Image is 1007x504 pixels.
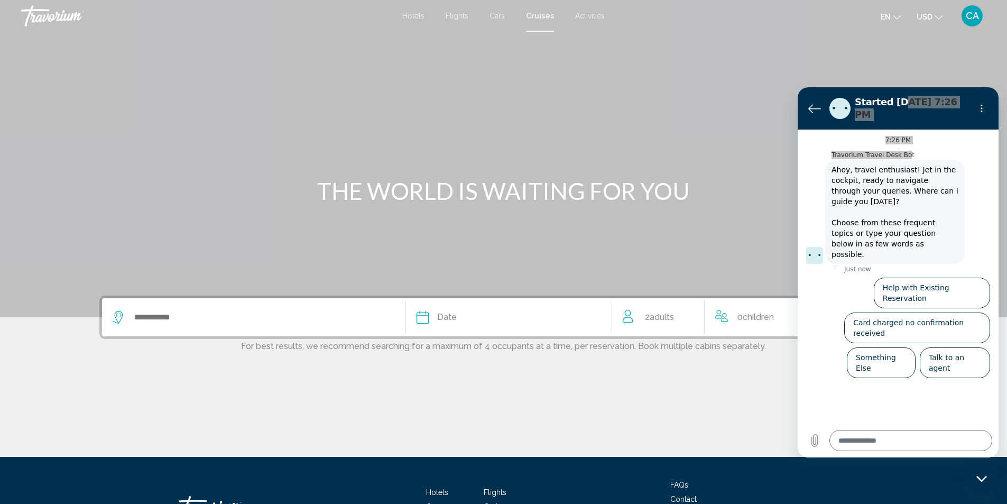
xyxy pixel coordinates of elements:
button: Change currency [917,9,943,24]
span: Adults [650,312,674,322]
button: Travelers: 2 adults, 0 children [612,298,808,336]
span: CA [966,11,979,21]
button: User Menu [958,5,986,27]
span: en [881,13,891,21]
a: Contact [670,495,697,503]
h1: THE WORLD IS WAITING FOR YOU [306,177,702,205]
a: Cruises [526,12,554,20]
p: For best results, we recommend searching for a maximum of 4 occupants at a time, per reservation.... [99,339,908,351]
a: Flights [446,12,468,20]
a: Travorium [21,5,392,26]
button: Change language [881,9,901,24]
span: Children [743,312,774,322]
div: Search widget [102,298,906,336]
iframe: Button to launch messaging window, conversation in progress [965,462,999,496]
a: Hotels [402,12,424,20]
span: 2 [645,310,674,325]
a: FAQs [670,481,688,489]
a: Activities [575,12,605,20]
span: Date [437,310,457,325]
a: Cars [489,12,505,20]
span: USD [917,13,932,21]
a: Hotels [426,488,448,497]
a: Flights [484,488,506,497]
button: Date [417,298,601,336]
iframe: Messaging window [798,87,999,457]
span: 0 [737,310,774,325]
